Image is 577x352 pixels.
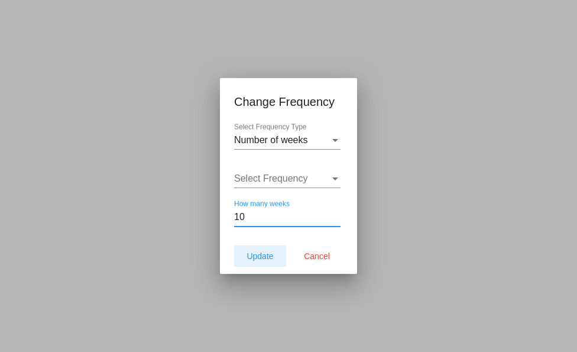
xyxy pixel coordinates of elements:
button: Cancel [291,246,343,267]
span: Update [247,251,273,261]
h1: Change Frequency [234,92,343,111]
span: Cancel [304,251,330,261]
span: Number of weeks [234,135,308,145]
span: Select Frequency [234,173,308,183]
button: Update [234,246,286,267]
mat-select: Select Frequency [234,173,341,184]
input: How many weeks [234,212,341,222]
mat-select: Select Frequency Type [234,135,341,146]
